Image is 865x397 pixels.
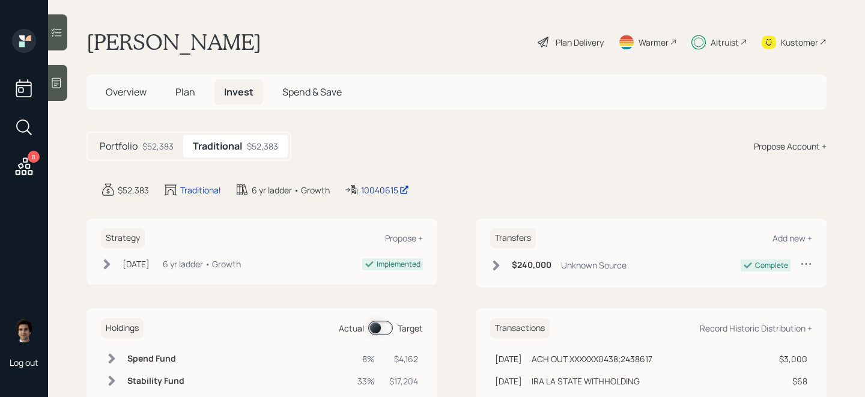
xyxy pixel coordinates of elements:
div: Record Historic Distribution + [700,323,812,334]
span: Plan [175,85,195,98]
div: Propose Account + [754,140,827,153]
div: [DATE] [495,375,522,387]
div: [DATE] [123,258,150,270]
div: Complete [755,260,788,271]
div: $52,383 [247,140,278,153]
div: 6 yr ladder • Growth [163,258,241,270]
h6: Transactions [490,318,550,338]
div: $68 [775,375,807,387]
div: Unknown Source [561,259,627,271]
h1: [PERSON_NAME] [86,29,261,55]
h5: Portfolio [100,141,138,152]
div: Altruist [711,36,739,49]
div: Warmer [639,36,669,49]
div: $17,204 [389,375,418,387]
h6: Stability Fund [127,376,184,386]
h6: $240,000 [512,260,551,270]
div: $52,383 [142,140,174,153]
h6: Holdings [101,318,144,338]
div: Target [398,322,423,335]
div: $52,383 [118,184,149,196]
div: Plan Delivery [556,36,604,49]
div: 6 yr ladder • Growth [252,184,330,196]
span: Invest [224,85,253,98]
div: $4,162 [389,353,418,365]
span: Spend & Save [282,85,342,98]
div: Kustomer [781,36,818,49]
img: harrison-schaefer-headshot-2.png [12,318,36,342]
div: Log out [10,357,38,368]
h6: Spend Fund [127,354,184,364]
div: 8 [28,151,40,163]
h6: Transfers [490,228,536,248]
div: Actual [339,322,364,335]
div: IRA LA STATE WITHHOLDING [532,375,640,387]
div: 33% [357,375,375,387]
div: Propose + [385,232,423,244]
div: $3,000 [775,353,807,365]
div: 8% [357,353,375,365]
div: 10040615 [361,184,409,196]
h5: Traditional [193,141,242,152]
div: [DATE] [495,353,522,365]
h6: Strategy [101,228,145,248]
div: Traditional [180,184,220,196]
div: Implemented [377,259,420,270]
div: Add new + [772,232,812,244]
div: ACH OUT XXXXXX0438;2438617 [532,353,652,365]
span: Overview [106,85,147,98]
